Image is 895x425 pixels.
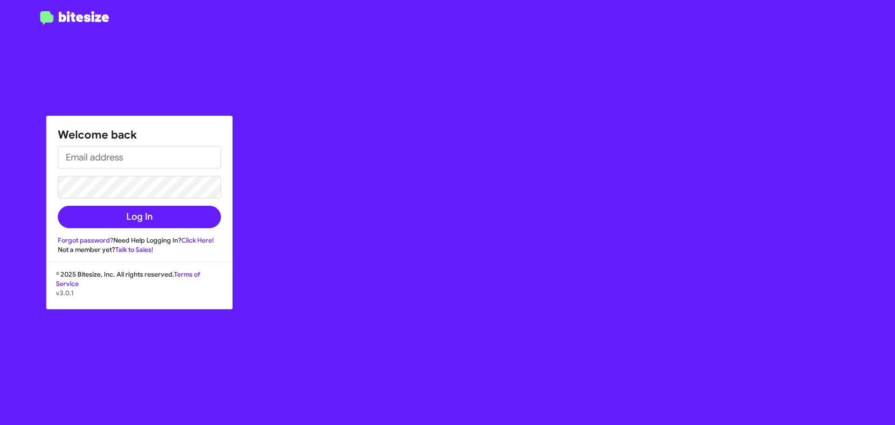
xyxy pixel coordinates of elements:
a: Forgot password? [58,236,113,244]
div: © 2025 Bitesize, Inc. All rights reserved. [47,270,232,309]
h1: Welcome back [58,127,221,142]
a: Talk to Sales! [115,245,153,254]
p: v3.0.1 [56,288,223,298]
button: Log In [58,206,221,228]
div: Not a member yet? [58,245,221,254]
input: Email address [58,146,221,168]
a: Click Here! [181,236,214,244]
div: Need Help Logging In? [58,236,221,245]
